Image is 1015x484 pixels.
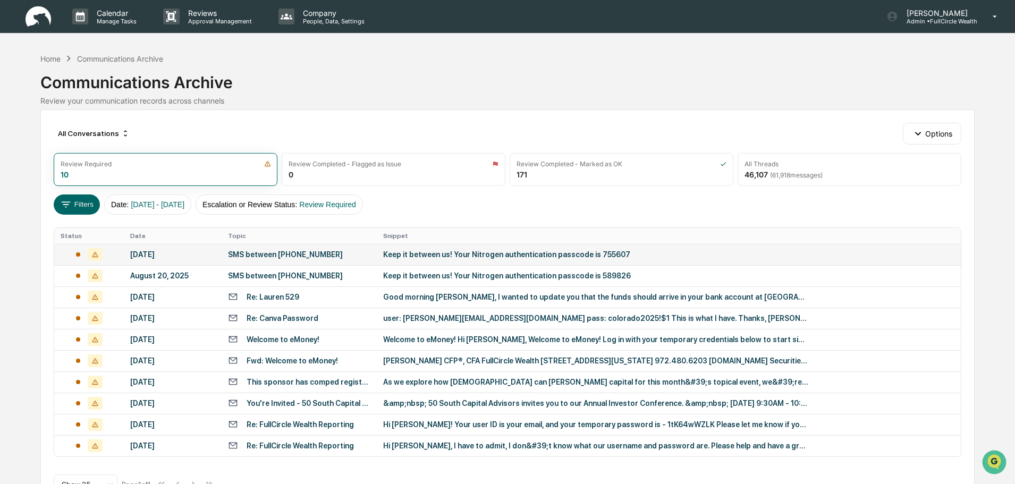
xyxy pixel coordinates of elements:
[36,92,134,100] div: We're available if you need us!
[180,9,257,18] p: Reviews
[247,293,299,301] div: Re: Lauren 529
[247,378,370,386] div: This sponsor has comped registration fees, parking, and coffee for the [DATE] 2pm GBR event.
[130,378,215,386] div: [DATE]
[54,228,123,244] th: Status
[383,293,808,301] div: Good morning [PERSON_NAME], I wanted to update you that the funds should arrive in your bank acco...
[106,180,129,188] span: Pylon
[28,48,175,60] input: Clear
[247,356,338,365] div: Fwd: Welcome to eMoney!
[247,399,370,407] div: You're Invited - 50 South Capital 2025 Annual Investor Conference
[247,420,354,429] div: Re: FullCircle Wealth Reporting
[720,160,726,167] img: icon
[383,399,808,407] div: &amp;nbsp; 50 South Capital Advisors invites you to our Annual Investor Conference. &amp;nbsp; [D...
[745,170,823,179] div: 46,107
[75,180,129,188] a: Powered byPylon
[40,64,974,92] div: Communications Archive
[130,356,215,365] div: [DATE]
[54,194,100,215] button: Filters
[377,228,961,244] th: Snippet
[294,18,370,25] p: People, Data, Settings
[383,314,808,322] div: user: [PERSON_NAME][EMAIL_ADDRESS][DOMAIN_NAME] pass: colorado2025!$1 This is what I have. Thanks...
[40,54,61,63] div: Home
[383,441,808,450] div: Hi [PERSON_NAME], I have to admit, I don&#39;t know what our username and password are. Please he...
[77,54,163,63] div: Communications Archive
[130,250,215,259] div: [DATE]
[130,335,215,344] div: [DATE]
[181,84,193,97] button: Start new chat
[228,271,343,280] div: SMS between [PHONE_NUMBER]
[88,9,142,18] p: Calendar
[247,335,319,344] div: Welcome to eMoney!
[383,335,808,344] div: Welcome to eMoney! Hi [PERSON_NAME], Welcome to eMoney! Log in with your temporary credentials be...
[61,170,69,179] div: 10
[383,271,808,280] div: Keep it between us! Your Nitrogen authentication passcode is 589826
[294,9,370,18] p: Company
[383,420,808,429] div: Hi [PERSON_NAME]! Your user ID is your email, and your temporary password is - 1tK64wWZLK Please ...
[61,160,112,168] div: Review Required
[77,135,86,143] div: 🗄️
[517,160,622,168] div: Review Completed - Marked as OK
[104,194,191,215] button: Date:[DATE] - [DATE]
[130,420,215,429] div: [DATE]
[770,171,823,179] span: ( 61,918 messages)
[11,135,19,143] div: 🖐️
[492,160,498,167] img: icon
[383,378,808,386] div: As we explore how [DEMOGRAPHIC_DATA] can [PERSON_NAME] capital for this month&#39;s topical event...
[36,81,174,92] div: Start new chat
[26,6,51,27] img: logo
[299,200,356,209] span: Review Required
[903,123,961,144] button: Options
[130,399,215,407] div: [DATE]
[11,155,19,164] div: 🔎
[180,18,257,25] p: Approval Management
[88,134,132,145] span: Attestations
[124,228,222,244] th: Date
[11,81,30,100] img: 1746055101610-c473b297-6a78-478c-a979-82029cc54cd1
[383,250,808,259] div: Keep it between us! Your Nitrogen authentication passcode is 755607
[898,18,977,25] p: Admin • FullCircle Wealth
[130,314,215,322] div: [DATE]
[981,449,1010,478] iframe: Open customer support
[6,130,73,149] a: 🖐️Preclearance
[222,228,377,244] th: Topic
[228,250,343,259] div: SMS between [PHONE_NUMBER]
[745,160,779,168] div: All Threads
[11,22,193,39] p: How can we help?
[517,170,527,179] div: 171
[21,134,69,145] span: Preclearance
[131,200,184,209] span: [DATE] - [DATE]
[289,170,293,179] div: 0
[264,160,271,167] img: icon
[130,293,215,301] div: [DATE]
[40,96,974,105] div: Review your communication records across channels
[196,194,363,215] button: Escalation or Review Status:Review Required
[6,150,71,169] a: 🔎Data Lookup
[21,154,67,165] span: Data Lookup
[247,314,318,322] div: Re: Canva Password
[54,125,134,142] div: All Conversations
[73,130,136,149] a: 🗄️Attestations
[247,441,354,450] div: Re: FullCircle Wealth Reporting
[898,9,977,18] p: [PERSON_NAME]
[289,160,401,168] div: Review Completed - Flagged as Issue
[383,356,808,365] div: [PERSON_NAME] CFP®, CFA FullCircle Wealth [STREET_ADDRESS][US_STATE] 972.480.6203 [DOMAIN_NAME] S...
[130,271,215,280] div: August 20, 2025
[88,18,142,25] p: Manage Tasks
[130,441,215,450] div: [DATE]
